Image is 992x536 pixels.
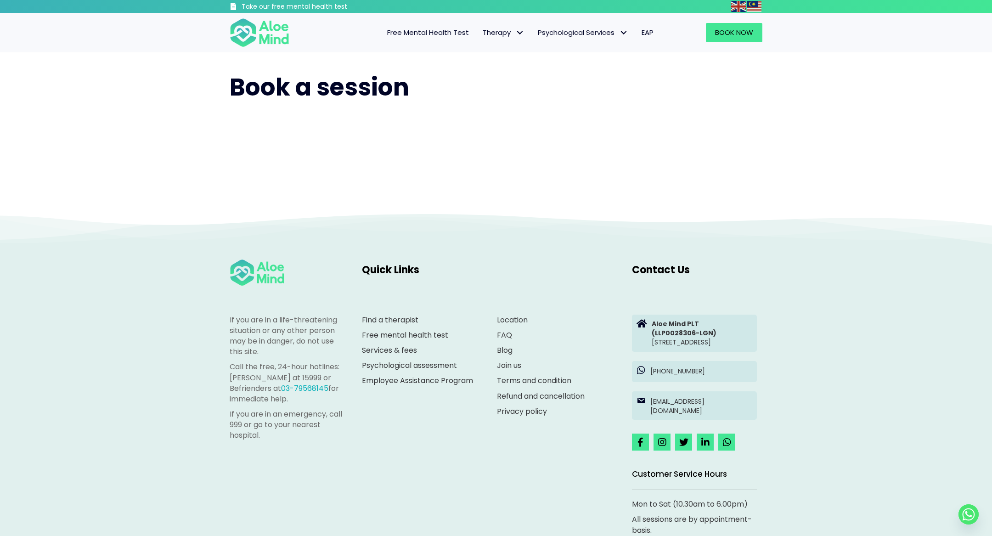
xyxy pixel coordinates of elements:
a: Whatsapp [958,504,979,525]
a: Services & fees [362,345,417,355]
a: Employee Assistance Program [362,375,473,386]
span: Therapy: submenu [513,26,526,39]
a: Terms and condition [497,375,571,386]
span: Contact Us [632,263,690,277]
a: Free Mental Health Test [380,23,476,42]
a: Find a therapist [362,315,418,325]
span: Free Mental Health Test [387,28,469,37]
a: Malay [747,1,762,11]
img: en [731,1,746,12]
img: Aloe mind Logo [230,17,289,48]
a: Location [497,315,528,325]
iframe: Booking widget [230,123,762,192]
a: Free mental health test [362,330,448,340]
a: EAP [635,23,660,42]
h3: Take our free mental health test [242,2,396,11]
a: [PHONE_NUMBER] [632,361,757,382]
span: Therapy [483,28,524,37]
span: Book a session [230,70,409,104]
a: TherapyTherapy: submenu [476,23,531,42]
strong: Aloe Mind PLT [652,319,699,328]
a: Privacy policy [497,406,547,417]
p: [STREET_ADDRESS] [652,319,752,347]
p: Mon to Sat (10.30am to 6.00pm) [632,499,757,509]
span: Customer Service Hours [632,468,727,480]
img: Aloe mind Logo [230,259,285,287]
nav: Menu [301,23,660,42]
a: FAQ [497,330,512,340]
a: 03-79568145 [281,383,328,394]
p: [PHONE_NUMBER] [650,367,752,376]
p: If you are in an emergency, call 999 or go to your nearest hospital. [230,409,344,441]
a: Book Now [706,23,762,42]
a: Aloe Mind PLT(LLP0028306-LGN)[STREET_ADDRESS] [632,315,757,352]
span: EAP [642,28,654,37]
p: [EMAIL_ADDRESS][DOMAIN_NAME] [650,397,752,416]
a: Take our free mental health test [230,2,396,13]
a: Join us [497,360,521,371]
p: Call the free, 24-hour hotlines: [PERSON_NAME] at 15999 or Befrienders at for immediate help. [230,361,344,404]
strong: (LLP0028306-LGN) [652,328,716,338]
a: [EMAIL_ADDRESS][DOMAIN_NAME] [632,391,757,420]
img: ms [747,1,761,12]
span: Quick Links [362,263,419,277]
span: Book Now [715,28,753,37]
a: Psychological ServicesPsychological Services: submenu [531,23,635,42]
span: Psychological Services: submenu [617,26,630,39]
a: Refund and cancellation [497,391,585,401]
p: All sessions are by appointment-basis. [632,514,757,535]
a: Blog [497,345,513,355]
span: Psychological Services [538,28,628,37]
a: English [731,1,747,11]
p: If you are in a life-threatening situation or any other person may be in danger, do not use this ... [230,315,344,357]
a: Psychological assessment [362,360,457,371]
